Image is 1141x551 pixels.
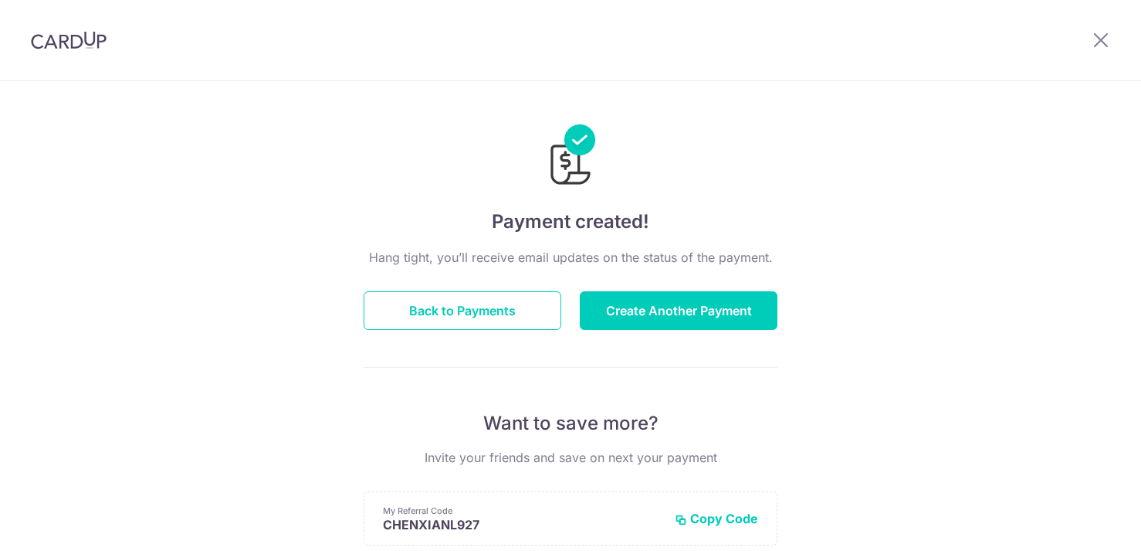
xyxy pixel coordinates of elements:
img: CardUp [31,31,107,49]
button: Copy Code [675,511,758,526]
p: Hang tight, you’ll receive email updates on the status of the payment. [364,248,777,267]
button: Create Another Payment [580,291,777,330]
img: Payments [546,124,595,189]
p: Invite your friends and save on next your payment [364,448,777,467]
p: Want to save more? [364,411,777,436]
p: My Referral Code [383,505,662,517]
p: CHENXIANL927 [383,517,662,532]
h4: Payment created! [364,208,777,236]
button: Back to Payments [364,291,561,330]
